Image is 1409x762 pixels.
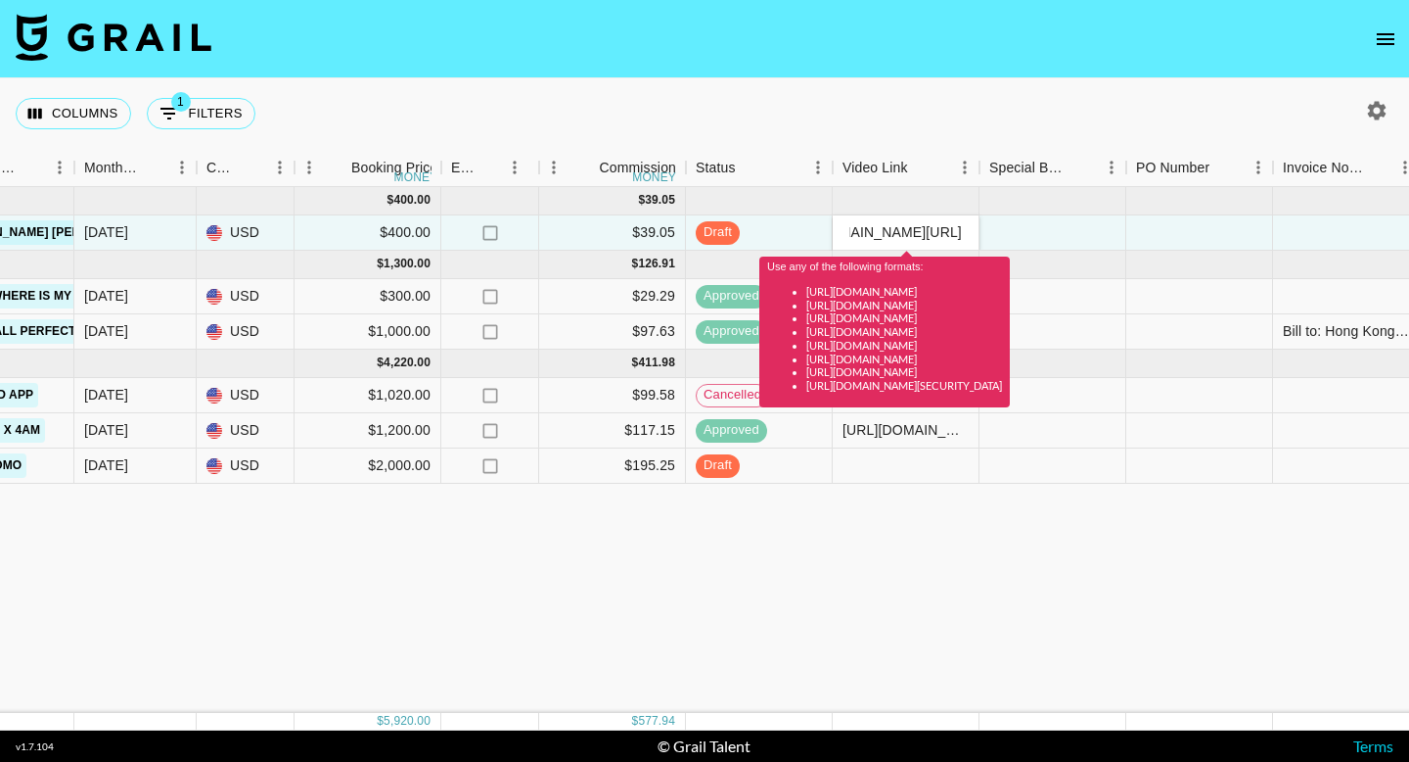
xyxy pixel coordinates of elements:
span: approved [696,287,767,306]
div: 126.91 [638,256,675,272]
div: Bill to: Hong Kong SKIN DivaTech Limited 6/F Manulife Place, 348 Kwun Tong Road, Kowloon, Hong Kong [1283,321,1409,341]
li: [URL][DOMAIN_NAME] [806,311,1002,325]
div: Currency [206,149,238,187]
button: Sort [736,154,763,181]
div: USD [197,449,295,484]
span: approved [696,421,767,440]
div: Sep '25 [84,286,128,306]
li: [URL][DOMAIN_NAME] [806,325,1002,339]
div: PO Number [1126,149,1273,187]
div: $2,000.00 [295,449,441,484]
div: Aug '25 [84,385,128,405]
div: Sep '25 [84,321,128,341]
li: [URL][DOMAIN_NAME][SECURITY_DATA] [806,379,1002,393]
div: $29.29 [539,279,686,314]
button: Menu [1244,153,1273,182]
button: Sort [1363,154,1390,181]
div: PO Number [1136,149,1209,187]
div: $ [632,256,639,272]
li: [URL][DOMAIN_NAME] [806,299,1002,312]
div: 39.05 [645,192,675,209]
div: Booking Price [351,149,437,187]
div: Month Due [84,149,140,187]
div: $195.25 [539,449,686,484]
button: Sort [238,154,265,181]
button: Menu [539,153,568,182]
div: https://www.tiktok.com/@sv3ngali1/video/7548965467583433997 [842,420,969,440]
div: money [394,171,438,183]
div: Expenses: Remove Commission? [441,149,539,187]
div: Commission [599,149,676,187]
div: 411.98 [638,355,675,371]
div: © Grail Talent [658,737,750,756]
div: $300.00 [295,279,441,314]
div: Use any of the following formats: [767,261,1002,393]
span: approved [696,322,767,341]
button: Sort [140,154,167,181]
img: Grail Talent [16,14,211,61]
div: 400.00 [393,192,431,209]
button: Menu [295,153,324,182]
button: Sort [324,154,351,181]
div: 1,300.00 [384,256,431,272]
li: [URL][DOMAIN_NAME] [806,339,1002,353]
div: Month Due [74,149,197,187]
div: USD [197,413,295,449]
a: Terms [1353,737,1393,755]
button: Sort [18,154,45,181]
div: Special Booking Type [989,149,1069,187]
button: Show filters [147,98,255,129]
button: Menu [803,153,833,182]
div: Special Booking Type [979,149,1126,187]
span: cancelled [697,386,768,405]
div: $ [377,713,384,730]
button: Sort [478,154,506,181]
button: Menu [265,153,295,182]
li: [URL][DOMAIN_NAME] [806,285,1002,299]
div: USD [197,279,295,314]
button: Sort [908,154,935,181]
div: Video Link [833,149,979,187]
div: Oct '25 [84,222,128,242]
div: 5,920.00 [384,713,431,730]
div: USD [197,314,295,350]
div: $99.58 [539,378,686,413]
div: $1,000.00 [295,314,441,350]
div: Aug '25 [84,420,128,440]
div: v 1.7.104 [16,740,54,753]
button: Menu [1097,153,1126,182]
button: Menu [950,153,979,182]
button: Select columns [16,98,131,129]
div: money [632,171,676,183]
li: [URL][DOMAIN_NAME] [806,365,1002,379]
div: $ [638,192,645,209]
div: Currency [197,149,295,187]
span: draft [696,456,740,475]
div: USD [197,215,295,251]
div: $97.63 [539,314,686,350]
button: Sort [1209,154,1237,181]
div: Expenses: Remove Commission? [451,149,478,187]
div: $ [377,256,384,272]
button: Menu [500,153,529,182]
span: 1 [171,92,191,112]
div: Aug '25 [84,455,128,475]
button: Sort [1069,154,1097,181]
div: Status [696,149,736,187]
div: $ [377,355,384,371]
div: $ [632,713,639,730]
div: $400.00 [295,215,441,251]
div: 4,220.00 [384,355,431,371]
div: 577.94 [638,713,675,730]
li: [URL][DOMAIN_NAME] [806,353,1002,366]
button: Menu [45,153,74,182]
span: draft [696,223,740,242]
div: USD [197,378,295,413]
div: $117.15 [539,413,686,449]
button: Sort [571,154,599,181]
div: $ [632,355,639,371]
div: Status [686,149,833,187]
div: $39.05 [539,215,686,251]
div: $1,200.00 [295,413,441,449]
div: Video Link [842,149,908,187]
